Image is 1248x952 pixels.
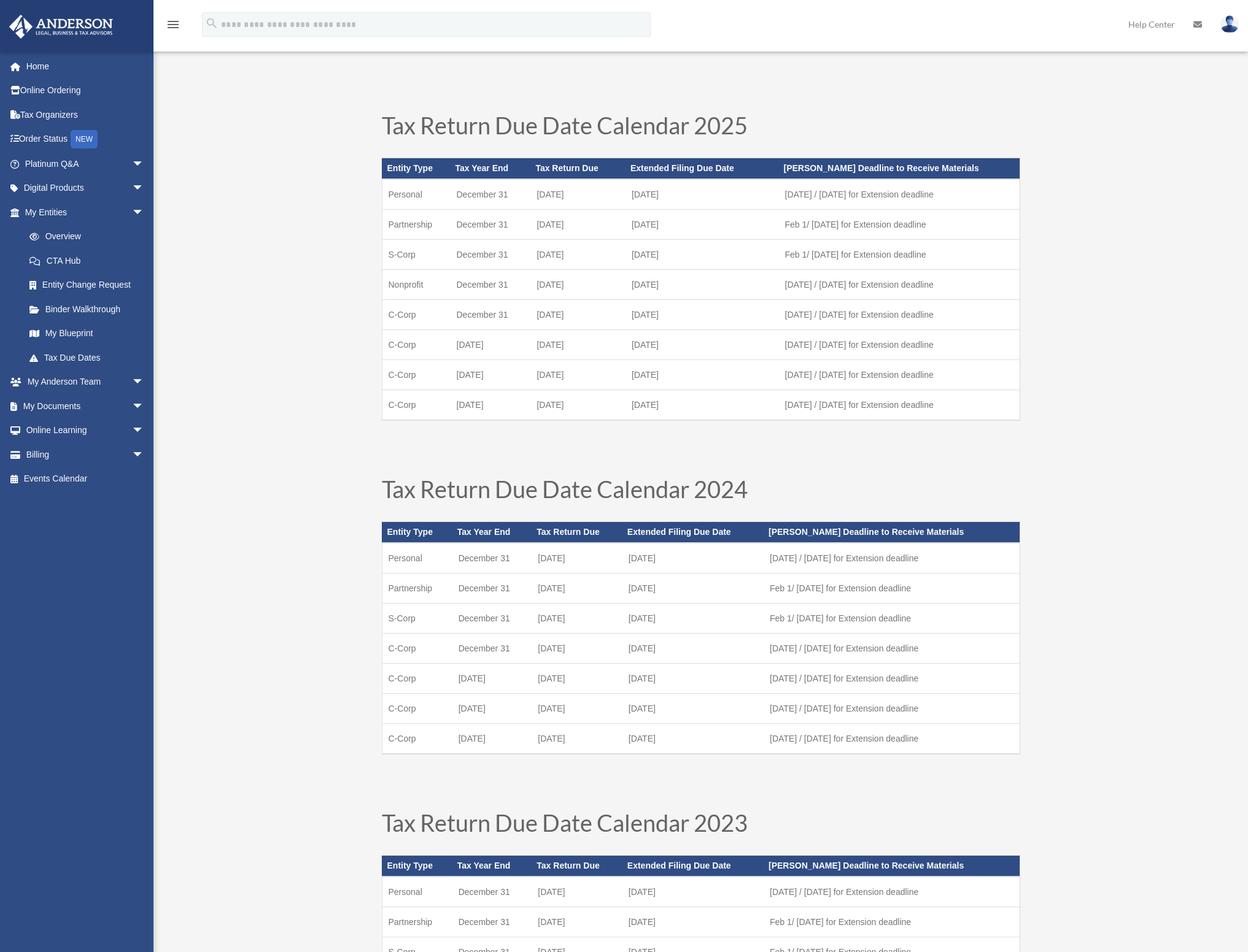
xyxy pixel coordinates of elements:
[382,330,451,360] td: C-Corp
[452,694,532,724] td: [DATE]
[9,54,163,79] a: Home
[530,360,626,390] td: [DATE]
[451,390,531,421] td: [DATE]
[452,877,532,907] td: December 31
[779,270,1020,300] td: [DATE] / [DATE] for Extension deadline
[382,270,451,300] td: Nonprofit
[530,270,626,300] td: [DATE]
[532,724,622,754] td: [DATE]
[626,330,779,360] td: [DATE]
[382,179,451,210] td: Personal
[626,270,779,300] td: [DATE]
[764,574,1020,604] td: Feb 1/ [DATE] for Extension deadline
[452,634,532,664] td: December 31
[17,297,163,321] a: Binder Walkthrough
[382,724,452,754] td: C-Corp
[779,158,1020,179] th: [PERSON_NAME] Deadline to Receive Materials
[382,300,451,330] td: C-Corp
[382,390,451,421] td: C-Corp
[382,694,452,724] td: C-Corp
[764,724,1020,754] td: [DATE] / [DATE] for Extension deadline
[779,240,1020,270] td: Feb 1/ [DATE] for Extension deadline
[779,300,1020,330] td: [DATE] / [DATE] for Extension deadline
[17,225,163,249] a: Overview
[622,694,764,724] td: [DATE]
[626,158,779,179] th: Extended Filing Due Date
[532,522,622,543] th: Tax Return Due
[166,21,180,32] a: menu
[451,210,531,240] td: December 31
[764,543,1020,574] td: [DATE] / [DATE] for Extension deadline
[382,210,451,240] td: Partnership
[764,604,1020,634] td: Feb 1/ [DATE] for Extension deadline
[532,694,622,724] td: [DATE]
[779,179,1020,210] td: [DATE] / [DATE] for Extension deadline
[452,724,532,754] td: [DATE]
[451,158,531,179] th: Tax Year End
[626,360,779,390] td: [DATE]
[626,240,779,270] td: [DATE]
[530,300,626,330] td: [DATE]
[622,856,764,877] th: Extended Filing Due Date
[382,113,1020,143] h1: Tax Return Due Date Calendar 2025
[779,330,1020,360] td: [DATE] / [DATE] for Extension deadline
[451,270,531,300] td: December 31
[622,634,764,664] td: [DATE]
[9,442,163,467] a: Billingarrow_drop_down
[622,724,764,754] td: [DATE]
[9,176,163,201] a: Digital Productsarrow_drop_down
[71,130,98,148] div: NEW
[764,907,1020,937] td: Feb 1/ [DATE] for Extension deadline
[9,79,163,103] a: Online Ordering
[622,522,764,543] th: Extended Filing Due Date
[1220,15,1239,33] img: User Pic
[132,200,157,225] span: arrow_drop_down
[9,418,163,443] a: Online Learningarrow_drop_down
[622,907,764,937] td: [DATE]
[17,345,157,370] a: Tax Due Dates
[382,158,451,179] th: Entity Type
[9,127,163,152] a: Order StatusNEW
[382,360,451,390] td: C-Corp
[530,390,626,421] td: [DATE]
[532,574,622,604] td: [DATE]
[382,604,452,634] td: S-Corp
[452,543,532,574] td: December 31
[382,634,452,664] td: C-Corp
[451,179,531,210] td: December 31
[17,321,163,346] a: My Blueprint
[132,176,157,201] span: arrow_drop_down
[382,543,452,574] td: Personal
[17,248,163,273] a: CTA Hub
[764,522,1020,543] th: [PERSON_NAME] Deadline to Receive Materials
[764,664,1020,694] td: [DATE] / [DATE] for Extension deadline
[9,370,163,394] a: My Anderson Teamarrow_drop_down
[530,210,626,240] td: [DATE]
[532,664,622,694] td: [DATE]
[451,360,531,390] td: [DATE]
[626,390,779,421] td: [DATE]
[532,634,622,664] td: [DATE]
[451,330,531,360] td: [DATE]
[382,877,452,907] td: Personal
[452,664,532,694] td: [DATE]
[532,907,622,937] td: [DATE]
[452,907,532,937] td: December 31
[17,273,163,297] a: Entity Change Request
[532,877,622,907] td: [DATE]
[451,300,531,330] td: December 31
[132,394,157,419] span: arrow_drop_down
[626,300,779,330] td: [DATE]
[530,179,626,210] td: [DATE]
[626,179,779,210] td: [DATE]
[382,664,452,694] td: C-Corp
[9,467,163,491] a: Events Calendar
[532,604,622,634] td: [DATE]
[132,152,157,177] span: arrow_drop_down
[764,634,1020,664] td: [DATE] / [DATE] for Extension deadline
[9,394,163,418] a: My Documentsarrow_drop_down
[622,604,764,634] td: [DATE]
[205,17,219,30] i: search
[764,856,1020,877] th: [PERSON_NAME] Deadline to Receive Materials
[9,200,163,225] a: My Entitiesarrow_drop_down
